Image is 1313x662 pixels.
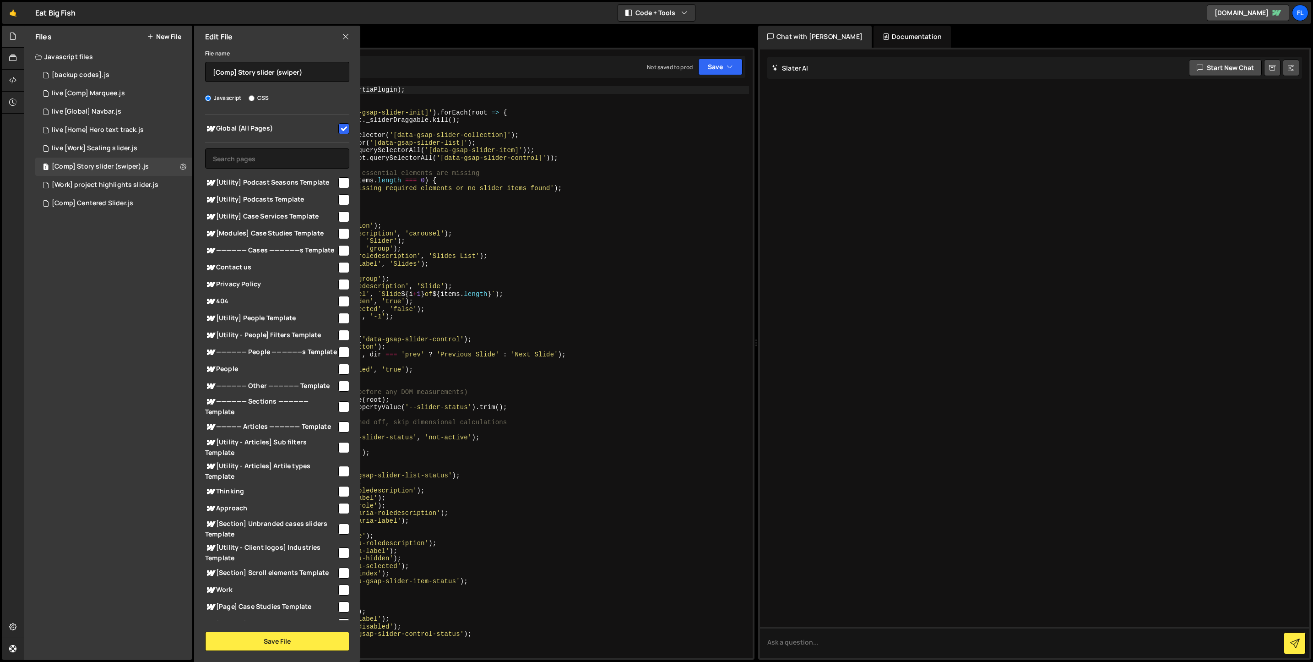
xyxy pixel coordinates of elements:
[205,486,337,497] span: Thinking
[205,177,337,188] span: [Utility] Podcast Seasons Template
[205,32,233,42] h2: Edit File
[52,71,109,79] div: [backup codes].js
[205,262,337,273] span: Contact us
[43,164,49,171] span: 1
[205,421,337,432] span: ————— Articles —————— Template
[52,163,149,171] div: [Comp] Story slider (swiper).js
[52,144,137,153] div: live [Work] Scaling slider.js
[35,139,192,158] div: 15452/42567.js
[52,89,125,98] div: live [Comp] Marquee.js
[205,461,337,481] span: [Utility - Articles] Artile types Template
[249,93,269,103] label: CSS
[35,7,76,18] div: Eat Big Fish
[205,194,337,205] span: [Utility] Podcasts Template
[205,381,337,392] span: —————— Other —————— Template
[205,228,337,239] span: [Modules] Case Studies Template
[205,279,337,290] span: Privacy Policy
[205,313,337,324] span: [Utility] People Template
[205,519,337,539] span: [Section] Unbranded cases sliders Template
[205,503,337,514] span: Approach
[147,33,181,40] button: New File
[52,108,121,116] div: live [Global] Navbar.js
[205,396,337,416] span: —————— Sections —————— Template
[758,26,872,48] div: Chat with [PERSON_NAME]
[35,84,192,103] div: 15452/42426.js
[647,63,693,71] div: Not saved to prod
[205,93,242,103] label: Javascript
[1207,5,1289,21] a: [DOMAIN_NAME]
[35,66,192,84] div: 15452/45135.js
[205,585,337,596] span: Work
[205,148,349,169] input: Search pages
[205,437,337,457] span: [Utility - Articles] Sub filters Template
[205,245,337,256] span: —————— Cases ——————s Template
[205,632,349,651] button: Save File
[52,199,133,208] div: [Comp] Centered Slider.js
[874,26,951,48] div: Documentation
[35,103,192,121] div: 15452/40760.js
[205,602,337,613] span: [Page] Case Studies Template
[205,296,337,307] span: 404
[1189,60,1262,76] button: Start new chat
[249,95,255,101] input: CSS
[35,158,192,176] div: 15452/42474.js
[35,176,192,194] div: 15452/44837.js
[205,211,337,222] span: [Utility] Case Services Template
[205,123,337,134] span: Global (All Pages)
[205,542,337,563] span: [Utility - Client logos] Industries Template
[205,49,230,58] label: File name
[24,48,192,66] div: Javascript files
[205,618,337,629] span: [Section] Logos Template
[698,59,743,75] button: Save
[618,5,695,21] button: Code + Tools
[205,62,349,82] input: Name
[2,2,24,24] a: 🤙
[205,568,337,579] span: [Section] Scroll elements Template
[1292,5,1308,21] a: Fl
[772,64,808,72] h2: Slater AI
[205,95,211,101] input: Javascript
[205,330,337,341] span: [Utility - People] Filters Template
[35,121,192,139] div: 15452/42427.js
[35,32,52,42] h2: Files
[205,347,337,358] span: —————— People ——————s Template
[35,194,192,213] div: 15452/42424.js
[52,126,144,134] div: live [Home] Hero text track.js
[205,364,337,375] span: People
[52,181,158,189] div: [Work] project highlights slider.js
